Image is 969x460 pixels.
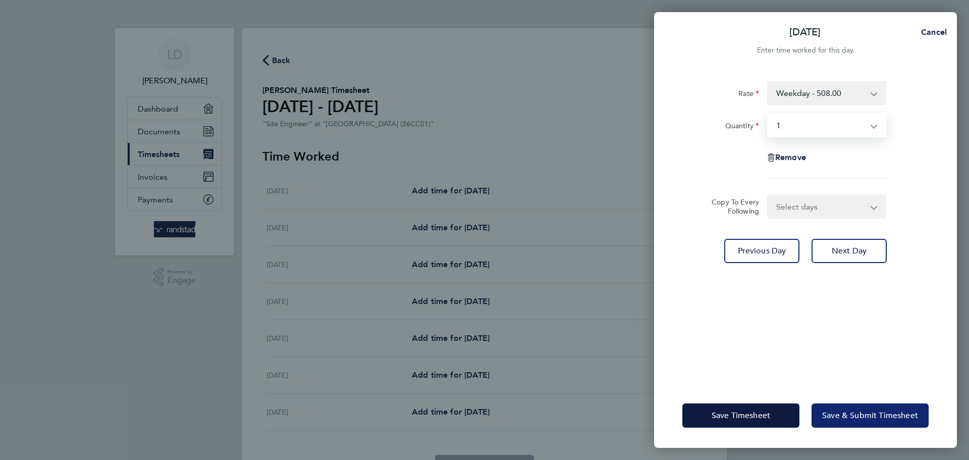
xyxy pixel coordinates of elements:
label: Copy To Every Following [704,197,759,216]
span: Save Timesheet [712,411,770,421]
span: Next Day [832,246,867,256]
button: Cancel [905,22,957,42]
button: Next Day [812,239,887,263]
p: [DATE] [789,25,821,39]
div: Enter time worked for this day. [654,44,957,57]
span: Cancel [918,27,947,37]
span: Previous Day [738,246,786,256]
button: Save Timesheet [682,403,799,428]
label: Quantity [725,121,759,133]
button: Previous Day [724,239,799,263]
button: Remove [767,154,806,162]
button: Save & Submit Timesheet [812,403,929,428]
span: Save & Submit Timesheet [822,411,918,421]
label: Rate [738,89,759,101]
span: Remove [775,152,806,162]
